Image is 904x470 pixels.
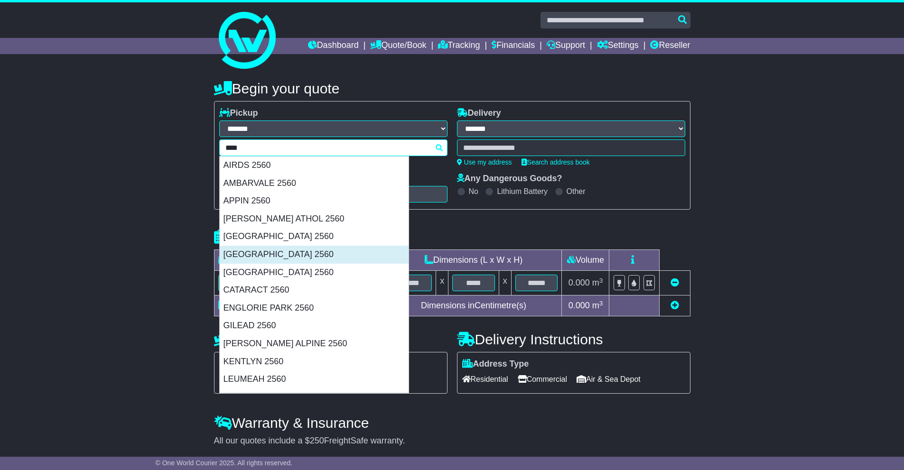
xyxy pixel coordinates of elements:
a: Use my address [457,158,512,166]
span: m [592,301,603,310]
td: Dimensions (L x W x H) [385,250,562,271]
h4: Package details | [214,229,333,245]
div: [GEOGRAPHIC_DATA] 2560 [220,246,409,264]
div: LEUMEAH 2560 [220,370,409,388]
a: Dashboard [308,38,359,54]
div: [GEOGRAPHIC_DATA] 2560 [220,388,409,406]
span: 0.000 [568,301,590,310]
div: KENTLYN 2560 [220,353,409,371]
label: Other [567,187,586,196]
td: Volume [562,250,609,271]
td: Type [214,250,293,271]
td: x [499,271,511,295]
td: Dimensions in Centimetre(s) [385,295,562,316]
td: Total [214,295,293,316]
h4: Delivery Instructions [457,332,690,347]
div: ENGLORIE PARK 2560 [220,299,409,317]
a: Reseller [650,38,690,54]
label: Delivery [457,108,501,119]
h4: Pickup Instructions [214,332,447,347]
div: CATARACT 2560 [220,281,409,299]
td: x [436,271,448,295]
span: Residential [462,372,508,387]
span: 0.000 [568,278,590,287]
typeahead: Please provide city [219,139,447,156]
span: 250 [310,436,324,445]
div: AIRDS 2560 [220,157,409,175]
div: AMBARVALE 2560 [220,175,409,193]
span: Air & Sea Depot [577,372,641,387]
sup: 3 [599,300,603,307]
label: Address Type [462,359,529,369]
div: APPIN 2560 [220,192,409,210]
div: [PERSON_NAME] ALPINE 2560 [220,335,409,353]
a: Search address book [522,158,590,166]
div: [GEOGRAPHIC_DATA] 2560 [220,228,409,246]
div: GILEAD 2560 [220,317,409,335]
label: No [469,187,478,196]
a: Tracking [438,38,480,54]
h4: Warranty & Insurance [214,415,690,431]
div: All our quotes include a $ FreightSafe warranty. [214,436,690,446]
a: Support [547,38,585,54]
label: Pickup [219,108,258,119]
label: Any Dangerous Goods? [457,174,562,184]
a: Settings [597,38,639,54]
h4: Begin your quote [214,81,690,96]
sup: 3 [599,277,603,284]
div: [PERSON_NAME] ATHOL 2560 [220,210,409,228]
span: © One World Courier 2025. All rights reserved. [156,459,293,467]
label: Lithium Battery [497,187,548,196]
a: Financials [492,38,535,54]
div: [GEOGRAPHIC_DATA] 2560 [220,264,409,282]
span: m [592,278,603,287]
a: Add new item [671,301,679,310]
span: Commercial [518,372,567,387]
a: Quote/Book [370,38,426,54]
a: Remove this item [671,278,679,287]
